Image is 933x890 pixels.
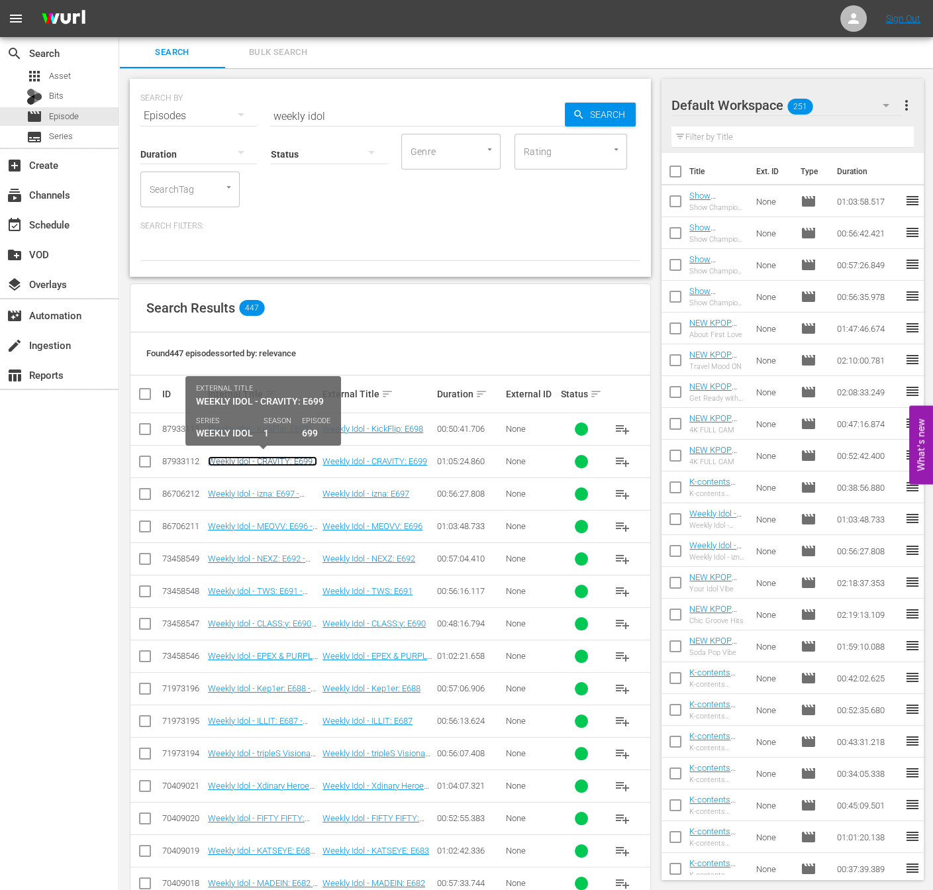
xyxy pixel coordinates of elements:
span: Search Results [146,300,235,316]
div: 73458549 [162,554,204,564]
span: Episode [800,575,816,591]
td: 00:45:09.501 [831,789,904,821]
div: 87933113 [162,424,204,434]
span: Episode [800,289,816,305]
td: None [751,313,795,344]
span: Search [127,45,217,60]
div: Default Workspace [671,87,902,124]
td: 01:47:46.674 [831,313,904,344]
div: Chic Groove Hits [689,617,746,625]
th: Duration [828,153,908,190]
span: playlist_add [614,486,630,502]
div: Episodes [140,97,257,134]
span: Episode [800,829,816,845]
div: Bits [26,89,42,105]
a: K-contents Voyage: ENHYPEN Special - NEW [DOMAIN_NAME] - SSTV - 202507 [689,763,742,832]
span: Asset [26,68,42,84]
button: playlist_add [607,575,638,607]
div: Your Idol Vibe [689,585,746,593]
a: Weekly Idol - KickFlip: E698 [322,424,423,434]
a: Weekly Idol - MEOVV: E696 - NEW [DOMAIN_NAME] - SSTV - 202507 [208,521,318,551]
button: playlist_add [607,478,638,510]
span: Episode [800,797,816,813]
a: Weekly Idol - Xdinary Heroes: E685 - NEW [DOMAIN_NAME] - SSTV - 202411 [208,781,317,811]
span: reorder [904,511,920,526]
span: Channels [7,187,23,203]
a: Weekly Idol - izna: E697 - NEW [DOMAIN_NAME] - SSTV - 202507 [689,540,742,600]
td: None [751,726,795,758]
td: 01:01:20.138 [831,821,904,853]
div: 70409019 [162,846,204,856]
td: None [751,535,795,567]
div: 70409021 [162,781,204,791]
span: reorder [904,224,920,240]
span: sort [381,388,393,400]
a: Weekly Idol - FIFTY FIFTY: E684 - NEW [DOMAIN_NAME] - SSTV - 202411 [208,813,317,843]
div: Weekly Idol - MEOVV: E696 [689,521,746,530]
div: 73458548 [162,586,204,596]
div: 00:56:16.117 [437,586,502,596]
button: playlist_add [607,738,638,769]
a: NEW KPOP Choice : S1 E285 - Chic Groove Hits - NEW [DOMAIN_NAME] - SSTV - 202507 [689,604,739,683]
button: playlist_add [607,413,638,445]
div: 00:50:41.706 [437,424,502,434]
td: 02:10:00.781 [831,344,904,376]
a: NEW KPOP Choice: S1 E290 - About First Love - NEW [DOMAIN_NAME] - SSTV - 202508 [689,318,739,397]
span: Episode [800,416,816,432]
span: Asset [49,70,71,83]
button: Open [610,143,622,156]
div: Show Champion | 563th [689,267,746,275]
td: 01:59:10.088 [831,630,904,662]
div: None [506,521,557,531]
a: Show Champion | 563th - NEW [DOMAIN_NAME] - SSTV - 202508 [689,254,739,314]
td: 00:52:35.680 [831,694,904,726]
span: playlist_add [614,811,630,826]
div: 71973196 [162,683,204,693]
div: 73458546 [162,651,204,661]
div: None [506,554,557,564]
span: playlist_add [614,648,630,664]
td: None [751,853,795,885]
span: playlist_add [614,616,630,632]
a: Weekly Idol - MEOVV: E696 [322,521,422,531]
span: Schedule [7,217,23,233]
span: Episode [800,479,816,495]
div: K-contents Voyage: ENHYPEN Special [689,775,746,784]
td: None [751,281,795,313]
div: K-contents Voyage: Stray Kids Special [689,489,746,498]
td: None [751,471,795,503]
div: 87933112 [162,456,204,466]
button: Open Feedback Widget [909,406,933,485]
span: reorder [904,415,920,431]
td: None [751,758,795,789]
div: Travel Mood ON [689,362,746,371]
span: reorder [904,542,920,558]
div: 86706212 [162,489,204,499]
div: 00:57:33.744 [437,878,502,888]
td: None [751,185,795,217]
td: None [751,376,795,408]
div: Soda Pop Vibe [689,648,746,657]
td: None [751,662,795,694]
span: Episode [49,110,79,123]
button: playlist_add [607,446,638,477]
span: Bits [49,89,64,103]
a: NEW KPOP Choice: S1 E284 - Soda Pop Vibe - NEW [DOMAIN_NAME] - SSTV - 202507 [689,636,739,715]
span: reorder [904,479,920,495]
div: 4K FULL CAM [689,458,746,466]
div: None [506,456,557,466]
span: reorder [904,352,920,368]
span: Series [49,130,73,143]
a: Weekly Idol - EPEX & PURPLE KISS: E689 - NEW [DOMAIN_NAME] - SSTV - 202501 [208,651,318,691]
a: Weekly Idol - Kep1er: E688 - NEW [DOMAIN_NAME] - SSTV - 202412 [208,683,316,713]
div: Show Champion | 564th [689,235,746,244]
td: 02:19:13.109 [831,599,904,630]
a: NEW KPOP Choice: S1 E286 - FULL CAM - NEW [DOMAIN_NAME] - SSTV - 202507 [689,445,739,515]
div: About First Love [689,330,746,339]
span: Automation [7,308,23,324]
span: Episode [800,193,816,209]
div: 4K FULL CAM [689,426,746,434]
div: 01:05:24.860 [437,456,502,466]
a: Weekly Idol - FIFTY FIFTY: E684 [322,813,424,833]
td: 00:56:42.421 [831,217,904,249]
